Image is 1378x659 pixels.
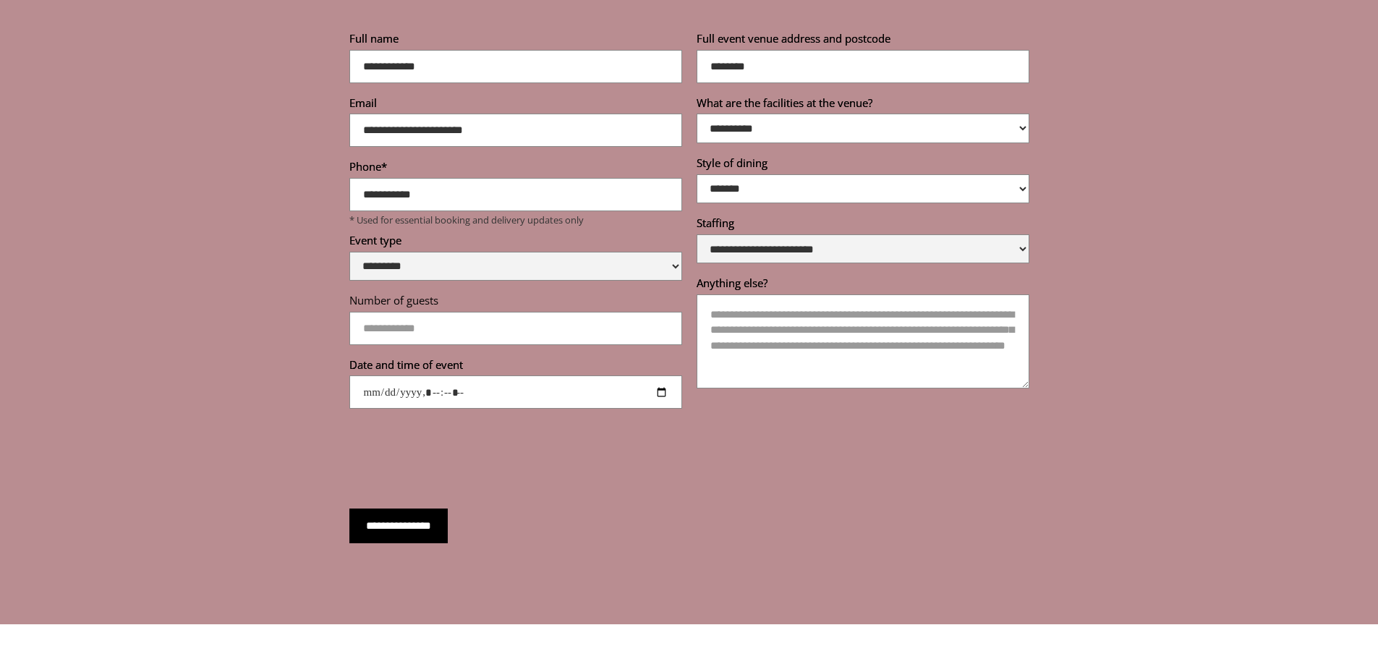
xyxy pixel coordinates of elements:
[349,430,569,487] iframe: reCAPTCHA
[349,159,682,178] label: Phone*
[349,31,682,50] label: Full name
[349,31,1029,544] form: Reservations form
[697,156,1029,174] label: Style of dining
[349,293,682,312] label: Number of guests
[697,31,1029,50] label: Full event venue address and postcode
[697,276,1029,294] label: Anything else?
[349,214,682,226] p: * Used for essential booking and delivery updates only
[697,95,1029,114] label: What are the facilities at the venue?
[349,233,682,252] label: Event type
[349,95,682,114] label: Email
[349,357,682,376] label: Date and time of event
[697,216,1029,234] label: Staffing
